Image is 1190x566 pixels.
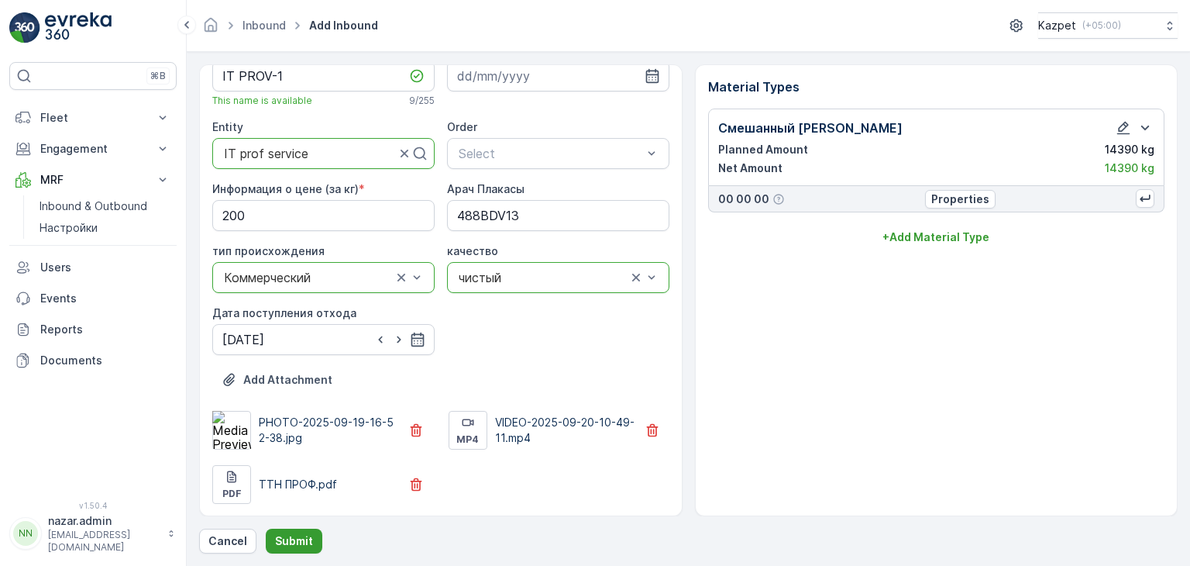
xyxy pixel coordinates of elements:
div: NN [13,521,38,546]
p: Kazpet [1038,18,1076,33]
p: Fleet [40,110,146,126]
p: Material Types [708,78,1165,96]
p: Properties [931,192,989,207]
button: Cancel [199,529,256,554]
label: Информация о цене (за кг) [212,182,359,195]
button: Upload File [212,368,342,392]
a: Users [9,252,177,283]
a: Inbound [242,19,286,32]
p: 14390 kg [1105,142,1154,157]
a: Настройки [33,217,177,239]
span: This name is available [212,95,312,107]
img: logo_light-DOdMpM7g.png [45,12,112,43]
input: dd/mm/yyyy [447,60,669,91]
p: pdf [222,488,242,500]
button: +Add Material Type [708,225,1165,250]
p: Reports [40,322,170,337]
label: Арач Плакасы [447,182,524,195]
p: + Add Material Type [882,230,989,245]
p: Events [40,291,170,306]
a: Homepage [202,22,219,36]
p: Смешанный [PERSON_NAME] [718,119,903,137]
p: Engagement [40,141,146,157]
p: Add Attachment [243,372,332,388]
p: Cancel [208,533,247,549]
label: тип происхождения [212,244,325,257]
a: Reports [9,314,177,345]
p: 00 00 00 [718,192,769,207]
p: [EMAIL_ADDRESS][DOMAIN_NAME] [48,529,160,554]
img: Media Preview [212,411,251,450]
a: Documents [9,345,177,376]
button: Properties [925,190,996,209]
p: PHOTO-2025-09-19-16-52-38.jpg [259,415,399,446]
p: mp4 [456,433,479,446]
p: Users [40,260,170,275]
label: Order [447,120,477,133]
p: Настройки [40,220,98,236]
a: Inbound & Outbound [33,195,177,217]
p: Planned Amount [718,142,808,157]
span: v 1.50.4 [9,501,177,510]
label: Дата поступления отхода [212,306,356,319]
button: Kazpet(+05:00) [1038,12,1178,39]
div: Help Tooltip Icon [772,193,785,205]
span: Add Inbound [306,18,381,33]
p: ( +05:00 ) [1082,19,1121,32]
button: Engagement [9,133,177,164]
button: Fleet [9,102,177,133]
p: Documents [40,353,170,368]
label: качество [447,244,498,257]
a: Events [9,283,177,314]
button: MRF [9,164,177,195]
label: Entity [212,120,243,133]
p: Inbound & Outbound [40,198,147,214]
p: Net Amount [718,160,782,176]
input: dd/mm/yyyy [212,324,435,355]
p: VIDEO-2025-09-20-10-49-11.mp4 [495,415,635,446]
button: NNnazar.admin[EMAIL_ADDRESS][DOMAIN_NAME] [9,513,177,554]
p: ТТН ПРОФ.pdf [259,477,337,492]
p: MRF [40,172,146,188]
p: Select [459,144,642,163]
p: ⌘B [150,70,166,82]
p: nazar.admin [48,513,160,529]
p: Submit [275,533,313,549]
p: 9 / 255 [409,95,435,107]
button: Submit [266,529,322,554]
img: logo [9,12,40,43]
p: 14390 kg [1105,160,1154,176]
